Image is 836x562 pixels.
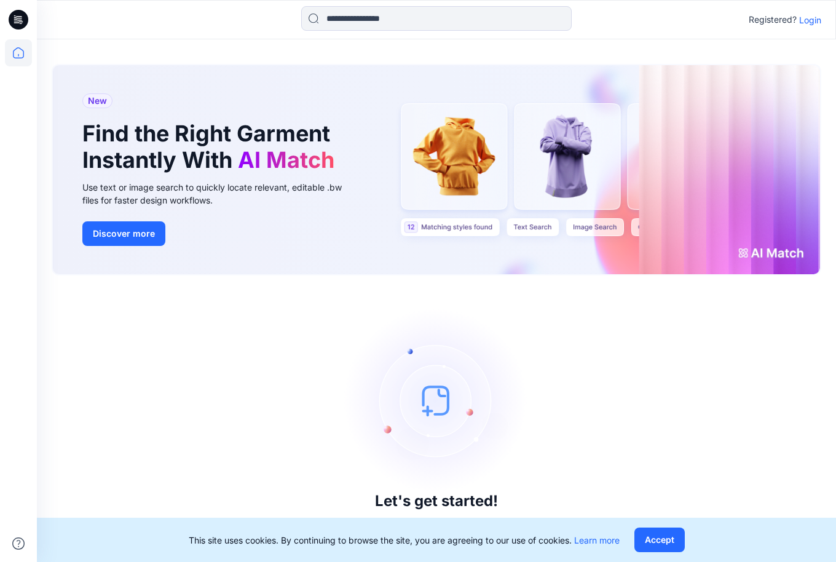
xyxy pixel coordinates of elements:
[574,535,620,545] a: Learn more
[238,146,334,173] span: AI Match
[375,493,498,510] h3: Let's get started!
[82,221,165,246] button: Discover more
[82,181,359,207] div: Use text or image search to quickly locate relevant, editable .bw files for faster design workflows.
[634,528,685,552] button: Accept
[749,12,797,27] p: Registered?
[189,534,620,547] p: This site uses cookies. By continuing to browse the site, you are agreeing to our use of cookies.
[344,308,529,493] img: empty-state-image.svg
[799,14,821,26] p: Login
[82,121,341,173] h1: Find the Right Garment Instantly With
[336,515,537,529] p: Click New to add a style or create a folder.
[88,93,107,108] span: New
